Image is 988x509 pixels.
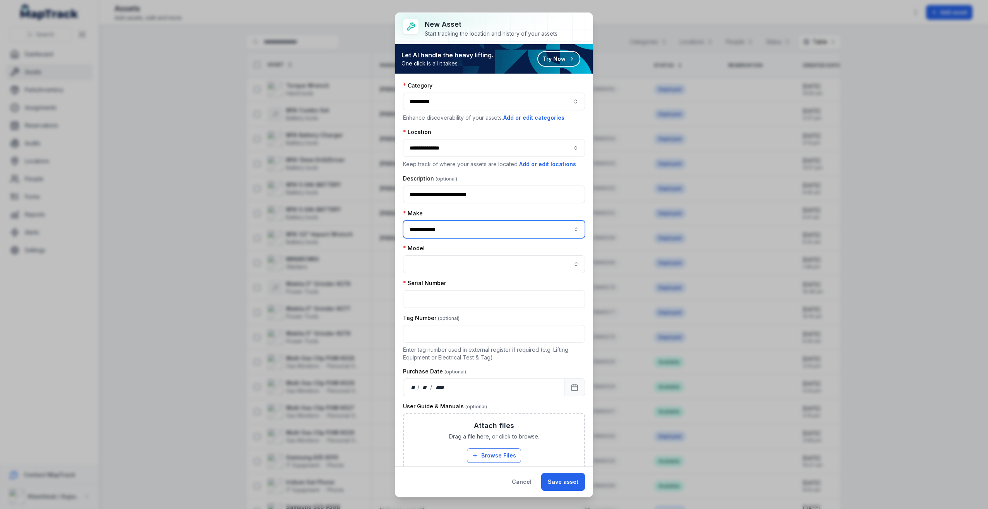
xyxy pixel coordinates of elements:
[410,383,417,391] div: day,
[474,420,514,431] h3: Attach files
[449,433,539,440] span: Drag a file here, or click to browse.
[403,128,431,136] label: Location
[433,383,447,391] div: year,
[403,220,585,238] input: asset-add:cf[8d30bdcc-ee20-45c2-b158-112416eb6043]-label
[505,473,538,491] button: Cancel
[564,378,585,396] button: Calendar
[403,175,457,182] label: Description
[417,383,420,391] div: /
[519,160,576,169] button: Add or edit locations
[425,30,559,38] div: Start tracking the location and history of your assets.
[537,51,580,67] button: Try Now
[420,383,431,391] div: month,
[403,346,585,361] p: Enter tag number used in external register if required (e.g. Lifting Equipment or Electrical Test...
[503,113,565,122] button: Add or edit categories
[401,60,493,67] span: One click is all it takes.
[541,473,585,491] button: Save asset
[425,19,559,30] h3: New asset
[403,368,466,375] label: Purchase Date
[403,402,487,410] label: User Guide & Manuals
[467,448,521,463] button: Browse Files
[401,50,493,60] strong: Let AI handle the heavy lifting.
[403,314,460,322] label: Tag Number
[403,113,585,122] p: Enhance discoverability of your assets.
[430,383,433,391] div: /
[403,160,585,169] p: Keep track of where your assets are located.
[403,210,423,217] label: Make
[403,82,432,89] label: Category
[403,279,446,287] label: Serial Number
